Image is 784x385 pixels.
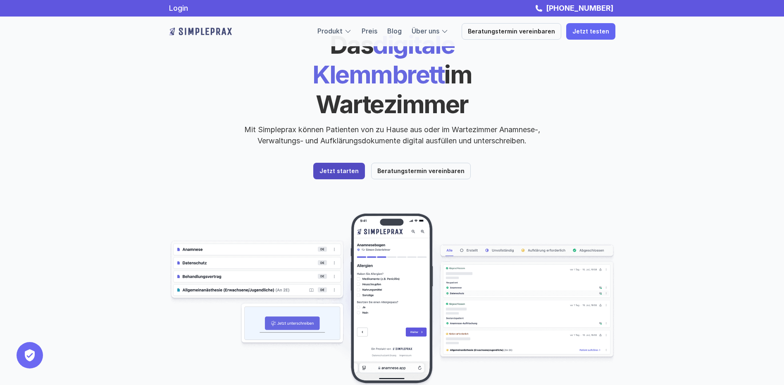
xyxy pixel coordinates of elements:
a: Jetzt testen [566,23,615,40]
p: Jetzt testen [572,28,609,35]
a: Login [169,4,188,12]
p: Beratungstermin vereinbaren [468,28,555,35]
p: Beratungstermin vereinbaren [377,168,465,175]
a: Blog [387,27,402,35]
a: Jetzt starten [313,163,365,179]
p: Mit Simpleprax können Patienten von zu Hause aus oder im Wartezimmer Anamnese-, Verwaltungs- und ... [237,124,547,146]
a: Beratungstermin vereinbaren [462,23,561,40]
span: im Wartezimmer [316,59,476,119]
a: Beratungstermin vereinbaren [371,163,471,179]
a: Preis [362,27,377,35]
a: Über uns [412,27,439,35]
a: Produkt [317,27,343,35]
strong: [PHONE_NUMBER] [546,4,613,12]
a: [PHONE_NUMBER] [544,4,615,12]
h1: digitale Klemmbrett [250,30,535,119]
p: Jetzt starten [319,168,359,175]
